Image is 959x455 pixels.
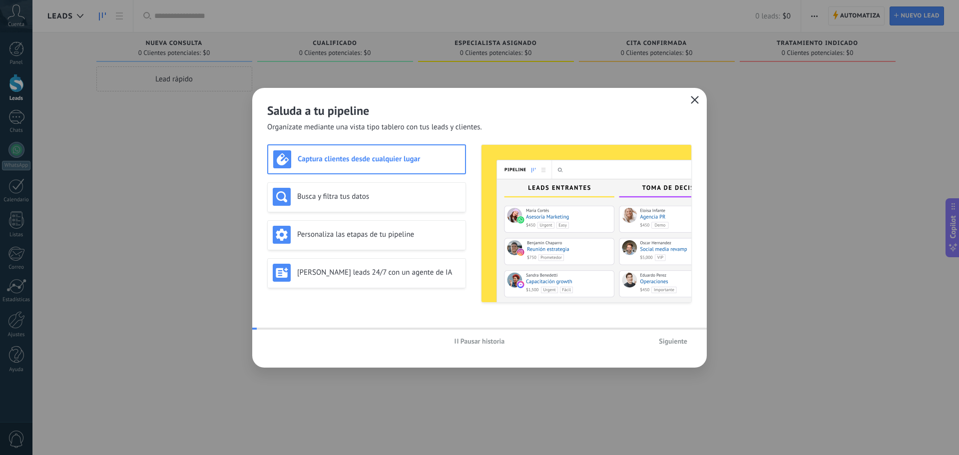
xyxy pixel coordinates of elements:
[461,338,505,345] span: Pausar historia
[297,192,461,201] h3: Busca y filtra tus datos
[659,338,687,345] span: Siguiente
[297,268,461,277] h3: [PERSON_NAME] leads 24/7 con un agente de IA
[267,103,692,118] h2: Saluda a tu pipeline
[654,334,692,349] button: Siguiente
[267,122,482,132] span: Organízate mediante una vista tipo tablero con tus leads y clientes.
[297,230,461,239] h3: Personaliza las etapas de tu pipeline
[450,334,509,349] button: Pausar historia
[298,154,460,164] h3: Captura clientes desde cualquier lugar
